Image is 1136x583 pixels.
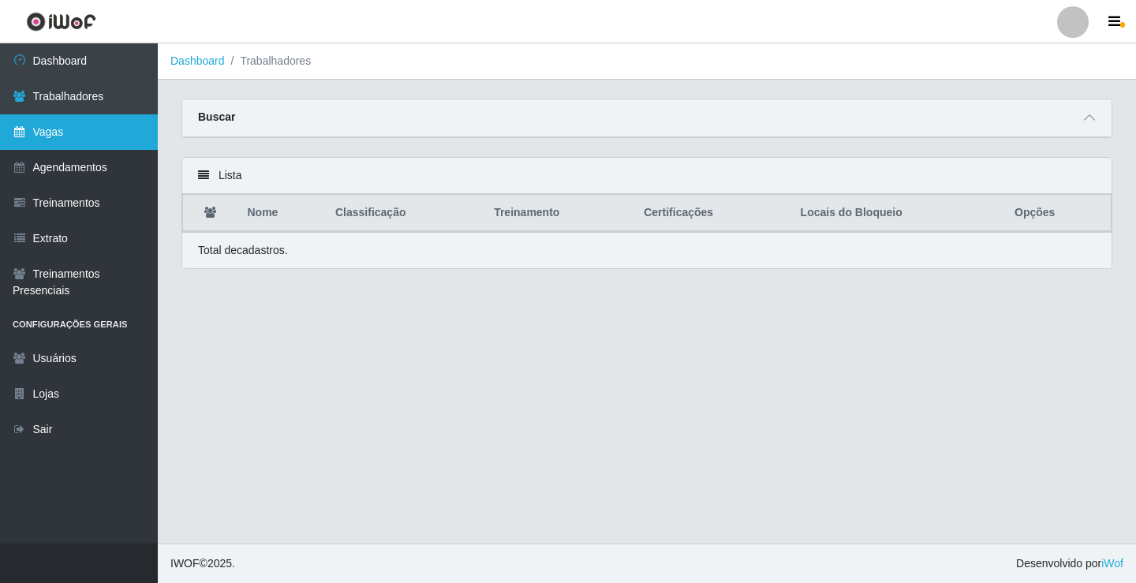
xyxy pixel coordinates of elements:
a: iWof [1101,557,1123,570]
a: Dashboard [170,54,225,67]
span: Desenvolvido por [1016,555,1123,572]
th: Treinamento [484,195,634,232]
div: Lista [182,158,1112,194]
li: Trabalhadores [225,53,312,69]
th: Certificações [634,195,790,232]
th: Nome [238,195,326,232]
p: Total de cadastros. [198,242,288,259]
th: Classificação [326,195,484,232]
strong: Buscar [198,110,235,123]
img: CoreUI Logo [26,12,96,32]
span: IWOF [170,557,200,570]
nav: breadcrumb [158,43,1136,80]
span: © 2025 . [170,555,235,572]
th: Locais do Bloqueio [791,195,1005,232]
th: Opções [1005,195,1112,232]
